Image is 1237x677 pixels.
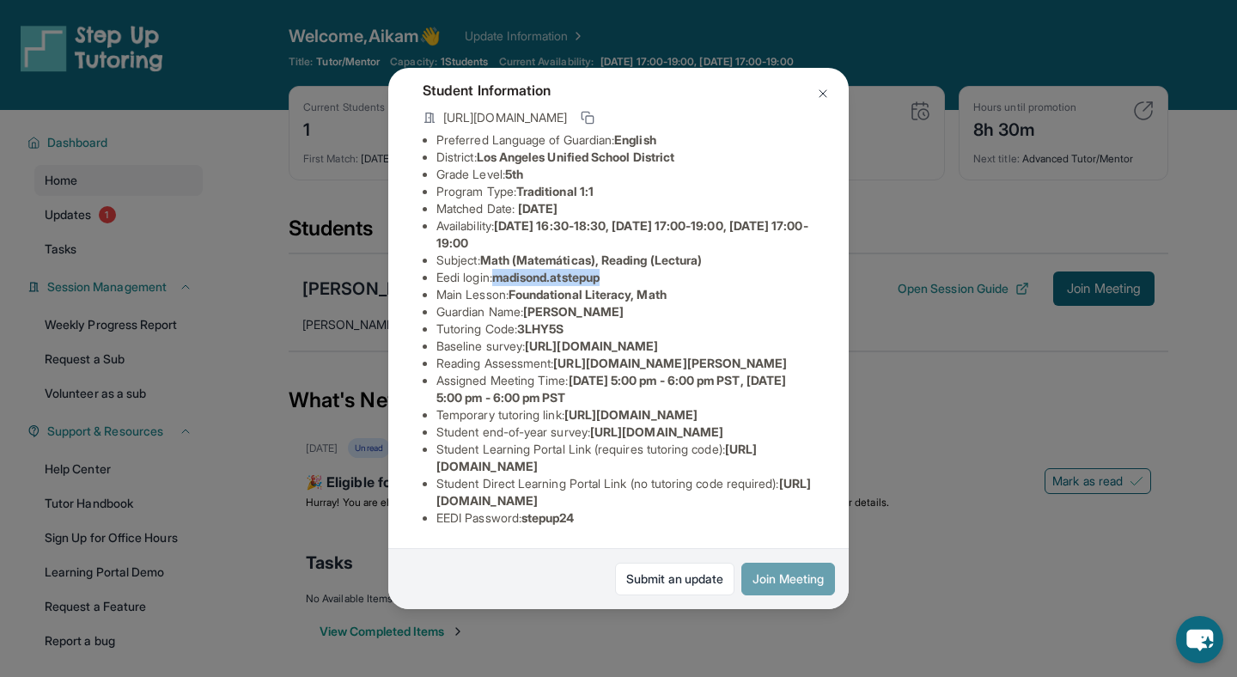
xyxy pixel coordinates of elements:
li: Student Direct Learning Portal Link (no tutoring code required) : [436,475,814,509]
span: [DATE] 16:30-18:30, [DATE] 17:00-19:00, [DATE] 17:00-19:00 [436,218,808,250]
li: District: [436,149,814,166]
span: [URL][DOMAIN_NAME] [525,338,658,353]
span: madisond.atstepup [492,270,600,284]
img: Close Icon [816,87,830,101]
li: Assigned Meeting Time : [436,372,814,406]
span: [URL][DOMAIN_NAME] [564,407,698,422]
li: EEDI Password : [436,509,814,527]
span: [PERSON_NAME] [523,304,624,319]
button: Copy link [577,107,598,128]
span: [URL][DOMAIN_NAME] [443,109,567,126]
span: Traditional 1:1 [516,184,594,198]
span: [URL][DOMAIN_NAME][PERSON_NAME] [553,356,787,370]
button: chat-button [1176,616,1223,663]
span: 5th [505,167,523,181]
li: Eedi login : [436,269,814,286]
li: Program Type: [436,183,814,200]
li: Student Learning Portal Link (requires tutoring code) : [436,441,814,475]
span: [DATE] [518,201,558,216]
span: Los Angeles Unified School District [477,149,674,164]
li: Student end-of-year survey : [436,424,814,441]
span: English [614,132,656,147]
span: Foundational Literacy, Math [509,287,667,302]
li: Tutoring Code : [436,320,814,338]
li: Matched Date: [436,200,814,217]
li: Preferred Language of Guardian: [436,131,814,149]
li: Main Lesson : [436,286,814,303]
span: stepup24 [521,510,575,525]
button: Join Meeting [741,563,835,595]
span: Math (Matemáticas), Reading (Lectura) [480,253,703,267]
li: Grade Level: [436,166,814,183]
a: Submit an update [615,563,734,595]
li: Subject : [436,252,814,269]
h4: Student Information [423,80,814,101]
li: Reading Assessment : [436,355,814,372]
span: [URL][DOMAIN_NAME] [590,424,723,439]
li: Guardian Name : [436,303,814,320]
li: Baseline survey : [436,338,814,355]
li: Temporary tutoring link : [436,406,814,424]
li: Availability: [436,217,814,252]
span: 3LHY5S [517,321,564,336]
span: [DATE] 5:00 pm - 6:00 pm PST, [DATE] 5:00 pm - 6:00 pm PST [436,373,786,405]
